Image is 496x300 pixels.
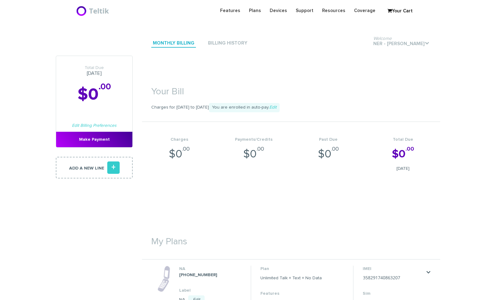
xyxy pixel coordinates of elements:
a: Your Cart [384,6,415,16]
li: $0 [366,122,441,178]
a: WelcomeNer - [PERSON_NAME]. [372,40,431,48]
a: Edit Billing Preferences [72,123,117,128]
a: Make Payment [56,132,132,147]
h4: Charges [142,137,217,142]
a: Add a new line+ [56,157,133,178]
span: You are enrolled in auto-pay. [209,103,280,112]
a: Resources [318,5,350,17]
a: Billing History [206,39,249,48]
h4: Past Due [291,137,366,142]
a: Plans [245,5,265,17]
dt: Features [260,290,322,297]
dt: IMEI [363,266,425,272]
dt: NA [179,266,241,272]
h1: Your Bill [142,77,440,100]
i: + [107,161,120,174]
a: Devices [265,5,291,17]
a: Monthly Billing [151,39,196,48]
a: Support [291,5,318,17]
dt: Sim [363,290,425,297]
dt: Label [179,287,241,294]
sup: .00 [99,83,111,91]
h4: Total Due [366,137,441,142]
h4: Payments/Credits [217,137,291,142]
span: [DATE] [366,165,441,172]
h2: $0 [56,86,132,104]
i: . [425,41,429,45]
sup: .00 [257,146,264,152]
span: Total Due [56,65,132,71]
a: Edit [269,105,277,109]
img: BriteX [76,5,110,17]
li: $0 [291,122,366,178]
h1: My Plans [142,227,440,250]
h3: [DATE] [56,65,132,76]
li: $0 [142,122,217,178]
strong: [PHONE_NUMBER] [179,273,217,277]
span: Welcome [373,36,392,41]
li: $0 [217,122,291,178]
sup: .00 [331,146,339,152]
a: Features [216,5,245,17]
p: Charges for [DATE] to [DATE] [142,103,440,112]
dd: Unlimited Talk + Text + No Data [260,275,322,281]
img: phone [157,266,170,292]
dt: Plan [260,266,322,272]
sup: .00 [405,146,414,152]
sup: .00 [182,146,190,152]
a: . [426,270,431,275]
a: Coverage [350,5,380,17]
